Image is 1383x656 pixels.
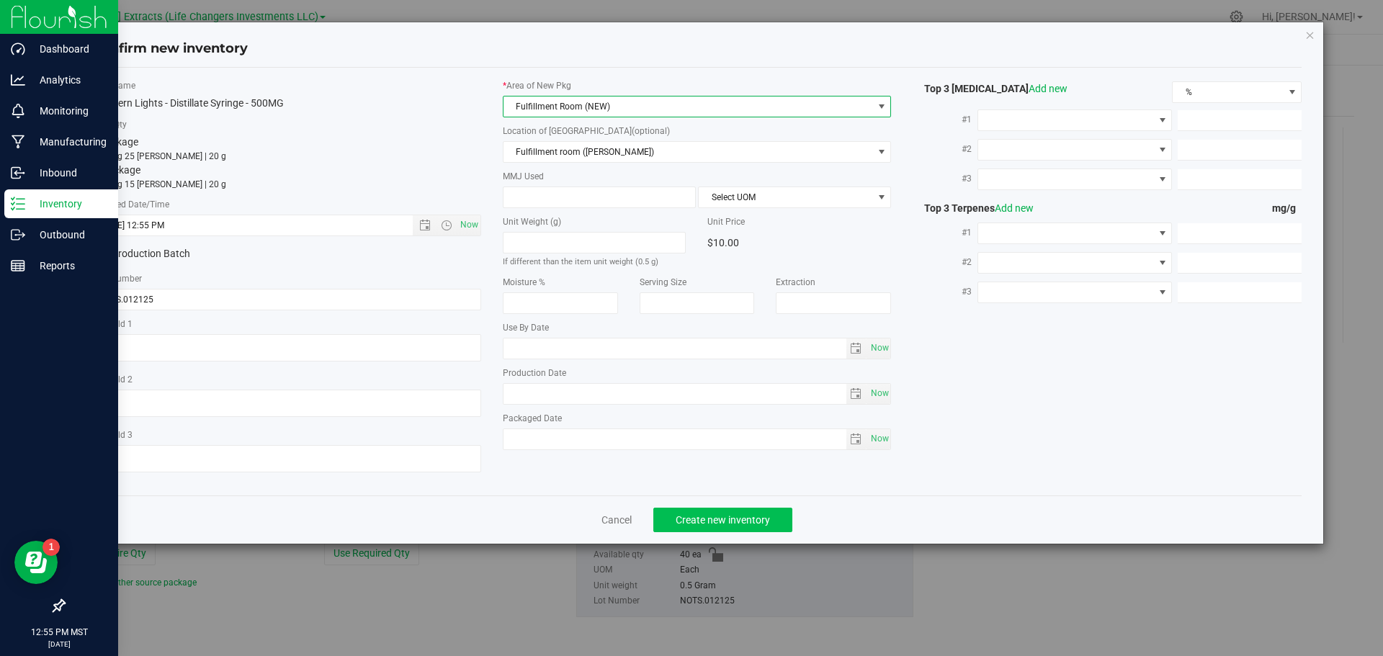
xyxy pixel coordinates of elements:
[11,104,25,118] inline-svg: Monitoring
[11,135,25,149] inline-svg: Manufacturing
[25,133,112,150] p: Manufacturing
[457,215,481,235] span: Set Current date
[707,215,891,228] label: Unit Price
[11,228,25,242] inline-svg: Outbound
[92,150,481,163] p: totaling 25 [PERSON_NAME] | 20 g
[25,71,112,89] p: Analytics
[11,73,25,87] inline-svg: Analytics
[846,429,867,449] span: select
[977,252,1172,274] span: NO DATA FOUND
[640,276,755,289] label: Serving Size
[913,279,977,305] label: #3
[503,367,892,379] label: Production Date
[11,42,25,56] inline-svg: Dashboard
[503,170,892,183] label: MMJ Used
[434,220,458,231] span: Open the time view
[867,338,890,359] span: select
[977,109,1172,131] span: NO DATA FOUND
[913,202,1034,214] span: Top 3 Terpenes
[913,220,977,246] label: #1
[42,539,60,556] iframe: Resource center unread badge
[11,197,25,211] inline-svg: Inventory
[503,276,618,289] label: Moisture %
[25,226,112,243] p: Outbound
[913,107,977,132] label: #1
[867,383,892,404] span: Set Current date
[11,259,25,273] inline-svg: Reports
[92,198,481,211] label: Created Date/Time
[913,166,977,192] label: #3
[632,126,670,136] span: (optional)
[92,272,481,285] label: Lot Number
[503,142,873,162] span: Fulfillment room ([PERSON_NAME])
[503,125,892,138] label: Location of [GEOGRAPHIC_DATA]
[867,384,890,404] span: select
[867,338,892,359] span: Set Current date
[1173,82,1283,102] span: %
[413,220,437,231] span: Open the date view
[977,169,1172,190] span: NO DATA FOUND
[92,178,481,191] p: totaling 15 [PERSON_NAME] | 20 g
[995,202,1034,214] a: Add new
[699,187,872,207] span: Select UOM
[913,83,1068,94] span: Top 3 [MEDICAL_DATA]
[846,384,867,404] span: select
[92,40,248,58] h4: Confirm new inventory
[25,257,112,274] p: Reports
[25,164,112,181] p: Inbound
[25,195,112,212] p: Inventory
[92,246,276,261] label: Production Batch
[92,318,481,331] label: Ref Field 1
[503,96,873,117] span: Fulfillment Room (NEW)
[503,79,892,92] label: Area of New Pkg
[503,257,658,266] small: If different than the item unit weight (0.5 g)
[92,96,481,111] div: Northern Lights - Distillate Syringe - 500MG
[913,136,977,162] label: #2
[601,513,632,527] a: Cancel
[6,626,112,639] p: 12:55 PM MST
[776,276,891,289] label: Extraction
[92,373,481,386] label: Ref Field 2
[977,139,1172,161] span: NO DATA FOUND
[913,249,977,275] label: #2
[653,508,792,532] button: Create new inventory
[707,232,891,253] div: $10.00
[503,321,892,334] label: Use By Date
[872,142,890,162] span: select
[503,412,892,425] label: Packaged Date
[867,429,890,449] span: select
[1272,202,1302,214] span: mg/g
[92,118,481,131] label: Total Qty
[25,40,112,58] p: Dashboard
[846,338,867,359] span: select
[977,282,1172,303] span: NO DATA FOUND
[1029,83,1068,94] a: Add new
[503,215,686,228] label: Unit Weight (g)
[867,428,892,449] span: Set Current date
[25,102,112,120] p: Monitoring
[92,428,481,441] label: Ref Field 3
[977,223,1172,244] span: NO DATA FOUND
[11,166,25,180] inline-svg: Inbound
[92,79,481,92] label: Item Name
[676,514,770,526] span: Create new inventory
[6,639,112,650] p: [DATE]
[14,541,58,584] iframe: Resource center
